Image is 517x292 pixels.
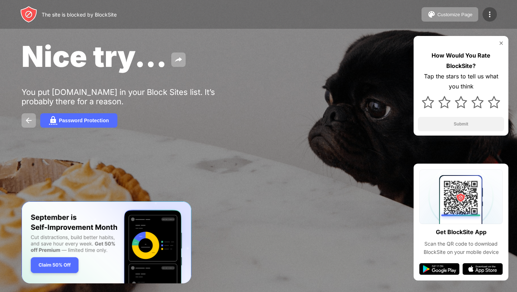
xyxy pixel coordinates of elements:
[418,50,504,71] div: How Would You Rate BlockSite?
[24,116,33,125] img: back.svg
[42,12,117,18] div: The site is blocked by BlockSite
[427,10,436,19] img: pallet.svg
[438,96,451,108] img: star.svg
[174,55,183,64] img: share.svg
[488,96,500,108] img: star.svg
[419,169,503,224] img: qrcode.svg
[485,10,494,19] img: menu-icon.svg
[40,113,117,128] button: Password Protection
[20,6,37,23] img: header-logo.svg
[422,96,434,108] img: star.svg
[437,12,472,17] div: Customize Page
[471,96,484,108] img: star.svg
[59,118,109,123] div: Password Protection
[455,96,467,108] img: star.svg
[49,116,57,125] img: password.svg
[418,117,504,131] button: Submit
[419,263,460,275] img: google-play.svg
[419,240,503,256] div: Scan the QR code to download BlockSite on your mobile device
[22,39,167,74] span: Nice try...
[498,40,504,46] img: rate-us-close.svg
[421,7,478,22] button: Customize Page
[462,263,503,275] img: app-store.svg
[436,227,486,237] div: Get BlockSite App
[22,201,191,284] iframe: Banner
[418,71,504,92] div: Tap the stars to tell us what you think
[22,87,243,106] div: You put [DOMAIN_NAME] in your Block Sites list. It’s probably there for a reason.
